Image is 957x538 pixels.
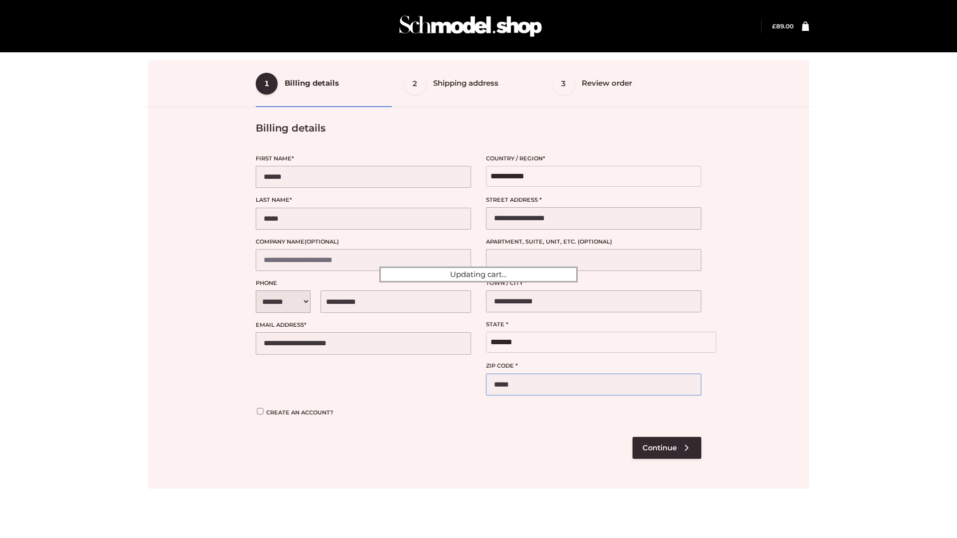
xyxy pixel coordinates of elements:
bdi: 89.00 [772,22,794,30]
span: £ [772,22,776,30]
div: Updating cart... [379,267,578,282]
img: Schmodel Admin 964 [396,6,545,46]
a: £89.00 [772,22,794,30]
